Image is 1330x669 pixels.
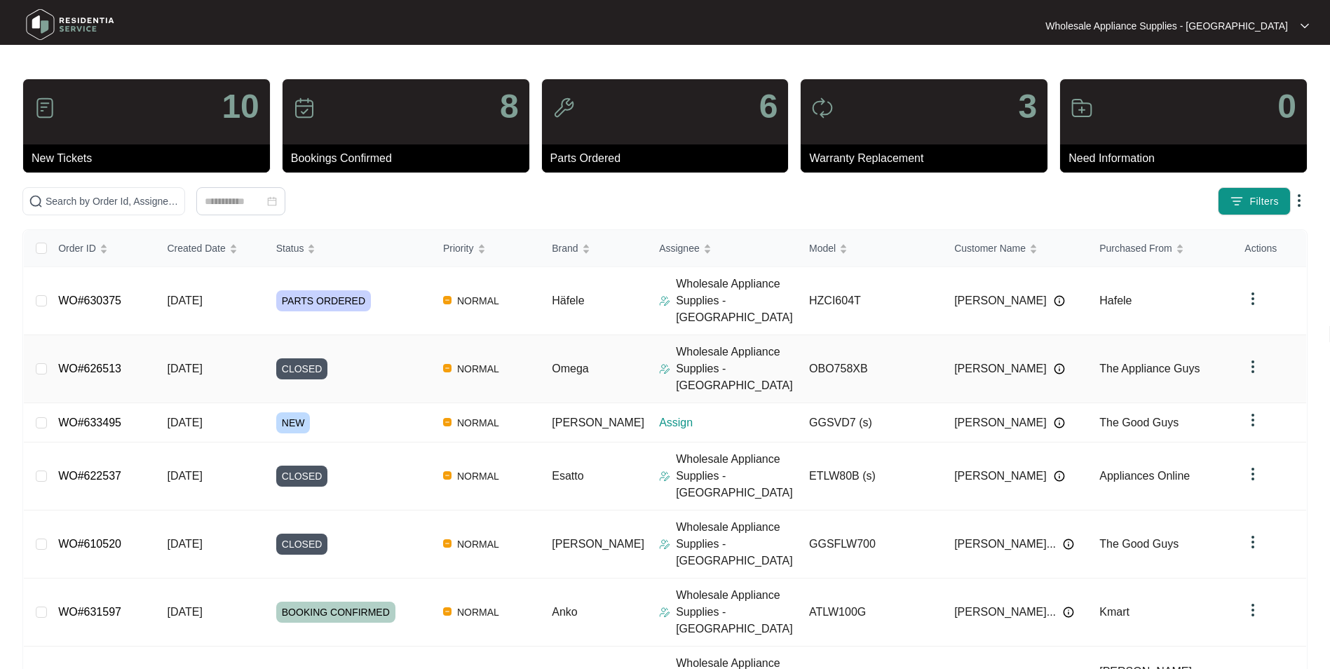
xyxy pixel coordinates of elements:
img: Info icon [1054,363,1065,374]
span: Appliances Online [1099,470,1190,482]
span: [PERSON_NAME] [954,360,1047,377]
img: Info icon [1054,471,1065,482]
span: NORMAL [452,604,505,621]
th: Brand [541,230,648,267]
img: Info icon [1054,417,1065,428]
img: icon [293,97,315,119]
p: 8 [500,90,519,123]
img: icon [34,97,56,119]
img: icon [552,97,575,119]
span: [PERSON_NAME] [954,292,1047,309]
p: Wholesale Appliance Supplies - [GEOGRAPHIC_DATA] [676,519,798,569]
img: dropdown arrow [1244,290,1261,307]
th: Assignee [648,230,798,267]
p: Wholesale Appliance Supplies - [GEOGRAPHIC_DATA] [676,276,798,326]
span: [DATE] [167,295,202,306]
img: Vercel Logo [443,418,452,426]
span: [DATE] [167,538,202,550]
span: Häfele [552,295,584,306]
span: [DATE] [167,363,202,374]
img: Vercel Logo [443,607,452,616]
span: [DATE] [167,470,202,482]
td: OBO758XB [798,335,943,403]
img: residentia service logo [21,4,119,46]
img: dropdown arrow [1244,358,1261,375]
button: filter iconFilters [1218,187,1291,215]
th: Order ID [47,230,156,267]
span: CLOSED [276,466,328,487]
td: ATLW100G [798,579,943,647]
span: BOOKING CONFIRMED [276,602,395,623]
input: Search by Order Id, Assignee Name, Customer Name, Brand and Model [46,194,179,209]
span: The Appliance Guys [1099,363,1200,374]
p: Warranty Replacement [809,150,1047,167]
th: Customer Name [943,230,1088,267]
span: [PERSON_NAME] [552,417,644,428]
span: Order ID [58,241,96,256]
p: Wholesale Appliance Supplies - [GEOGRAPHIC_DATA] [676,451,798,501]
td: GGSFLW700 [798,511,943,579]
span: [PERSON_NAME] [552,538,644,550]
td: GGSVD7 (s) [798,403,943,442]
span: NORMAL [452,360,505,377]
span: Omega [552,363,588,374]
th: Created Date [156,230,264,267]
p: Wholesale Appliance Supplies - [GEOGRAPHIC_DATA] [1045,19,1288,33]
img: icon [811,97,834,119]
span: CLOSED [276,358,328,379]
a: WO#633495 [58,417,121,428]
img: Assigner Icon [659,295,670,306]
img: dropdown arrow [1291,192,1308,209]
img: Vercel Logo [443,471,452,480]
span: NORMAL [452,414,505,431]
a: WO#622537 [58,470,121,482]
p: Need Information [1068,150,1307,167]
a: WO#630375 [58,295,121,306]
img: dropdown arrow [1301,22,1309,29]
th: Model [798,230,943,267]
img: dropdown arrow [1244,466,1261,482]
th: Status [265,230,432,267]
p: 3 [1018,90,1037,123]
p: 10 [222,90,259,123]
img: Info icon [1054,295,1065,306]
span: [PERSON_NAME] [954,468,1047,485]
img: Assigner Icon [659,471,670,482]
p: 6 [759,90,778,123]
p: Wholesale Appliance Supplies - [GEOGRAPHIC_DATA] [676,587,798,637]
span: Hafele [1099,295,1132,306]
span: Customer Name [954,241,1026,256]
span: The Good Guys [1099,417,1179,428]
img: dropdown arrow [1244,412,1261,428]
img: Assigner Icon [659,363,670,374]
span: PARTS ORDERED [276,290,371,311]
a: WO#626513 [58,363,121,374]
th: Priority [432,230,541,267]
span: NORMAL [452,468,505,485]
img: Vercel Logo [443,364,452,372]
td: ETLW80B (s) [798,442,943,511]
img: dropdown arrow [1244,534,1261,550]
img: Info icon [1063,607,1074,618]
span: CLOSED [276,534,328,555]
p: 0 [1277,90,1296,123]
p: New Tickets [32,150,270,167]
span: Esatto [552,470,583,482]
span: [PERSON_NAME] [954,414,1047,431]
span: [PERSON_NAME]... [954,604,1056,621]
p: Wholesale Appliance Supplies - [GEOGRAPHIC_DATA] [676,344,798,394]
span: Filters [1249,194,1279,209]
img: Assigner Icon [659,539,670,550]
span: Purchased From [1099,241,1172,256]
img: filter icon [1230,194,1244,208]
span: Assignee [659,241,700,256]
img: icon [1071,97,1093,119]
span: The Good Guys [1099,538,1179,550]
span: Model [809,241,836,256]
span: [PERSON_NAME]... [954,536,1056,553]
img: Assigner Icon [659,607,670,618]
span: Kmart [1099,606,1129,618]
a: WO#631597 [58,606,121,618]
span: Created Date [167,241,225,256]
th: Purchased From [1088,230,1233,267]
